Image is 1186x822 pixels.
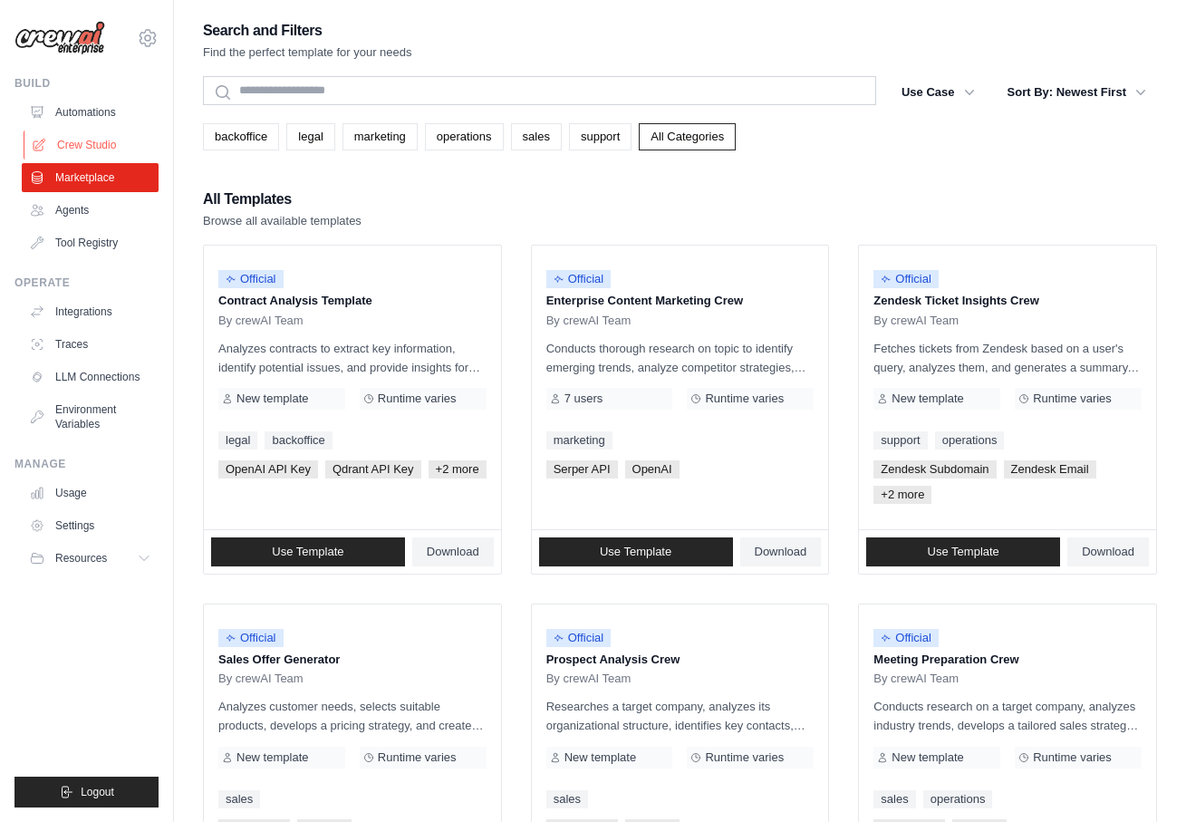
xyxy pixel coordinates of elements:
[236,750,308,765] span: New template
[218,651,487,669] p: Sales Offer Generator
[705,750,784,765] span: Runtime varies
[873,790,915,808] a: sales
[236,392,308,406] span: New template
[81,785,114,799] span: Logout
[378,392,457,406] span: Runtime varies
[546,431,612,450] a: marketing
[14,21,105,55] img: Logo
[218,270,284,288] span: Official
[22,297,159,326] a: Integrations
[539,537,733,566] a: Use Template
[425,123,504,150] a: operations
[218,697,487,735] p: Analyzes customer needs, selects suitable products, develops a pricing strategy, and creates a co...
[546,672,632,686] span: By crewAI Team
[203,123,279,150] a: backoffice
[218,314,304,328] span: By crewAI Team
[873,431,927,450] a: support
[203,18,412,44] h2: Search and Filters
[873,651,1142,669] p: Meeting Preparation Crew
[546,314,632,328] span: By crewAI Team
[873,629,939,647] span: Official
[873,314,959,328] span: By crewAI Team
[22,479,159,508] a: Usage
[569,123,632,150] a: support
[705,392,784,406] span: Runtime varies
[22,395,159,439] a: Environment Variables
[14,457,159,471] div: Manage
[412,537,494,566] a: Download
[873,270,939,288] span: Official
[218,460,318,479] span: OpenAI API Key
[564,392,603,406] span: 7 users
[873,339,1142,377] p: Fetches tickets from Zendesk based on a user's query, analyzes them, and generates a summary. Out...
[546,651,815,669] p: Prospect Analysis Crew
[272,545,343,559] span: Use Template
[203,212,362,230] p: Browse all available templates
[22,511,159,540] a: Settings
[546,629,612,647] span: Official
[546,270,612,288] span: Official
[378,750,457,765] span: Runtime varies
[218,292,487,310] p: Contract Analysis Template
[265,431,332,450] a: backoffice
[22,363,159,392] a: LLM Connections
[218,790,260,808] a: sales
[211,537,405,566] a: Use Template
[286,123,334,150] a: legal
[740,537,822,566] a: Download
[22,196,159,225] a: Agents
[546,460,618,479] span: Serper API
[22,544,159,573] button: Resources
[928,545,999,559] span: Use Template
[546,790,588,808] a: sales
[427,545,479,559] span: Download
[1082,545,1134,559] span: Download
[997,76,1157,109] button: Sort By: Newest First
[218,339,487,377] p: Analyzes contracts to extract key information, identify potential issues, and provide insights fo...
[891,76,986,109] button: Use Case
[218,629,284,647] span: Official
[892,392,963,406] span: New template
[342,123,418,150] a: marketing
[873,460,996,479] span: Zendesk Subdomain
[218,672,304,686] span: By crewAI Team
[22,98,159,127] a: Automations
[1033,750,1112,765] span: Runtime varies
[546,292,815,310] p: Enterprise Content Marketing Crew
[325,460,421,479] span: Qdrant API Key
[203,44,412,62] p: Find the perfect template for your needs
[892,750,963,765] span: New template
[24,131,160,160] a: Crew Studio
[873,697,1142,735] p: Conducts research on a target company, analyzes industry trends, develops a tailored sales strate...
[218,431,257,450] a: legal
[511,123,562,150] a: sales
[866,537,1060,566] a: Use Template
[14,76,159,91] div: Build
[1033,392,1112,406] span: Runtime varies
[22,163,159,192] a: Marketplace
[873,672,959,686] span: By crewAI Team
[203,187,362,212] h2: All Templates
[1067,537,1149,566] a: Download
[546,697,815,735] p: Researches a target company, analyzes its organizational structure, identifies key contacts, and ...
[22,228,159,257] a: Tool Registry
[22,330,159,359] a: Traces
[935,431,1005,450] a: operations
[873,486,931,504] span: +2 more
[14,777,159,807] button: Logout
[923,790,993,808] a: operations
[600,545,671,559] span: Use Template
[1004,460,1096,479] span: Zendesk Email
[14,276,159,290] div: Operate
[639,123,736,150] a: All Categories
[625,460,680,479] span: OpenAI
[564,750,636,765] span: New template
[429,460,487,479] span: +2 more
[873,292,1142,310] p: Zendesk Ticket Insights Crew
[755,545,807,559] span: Download
[546,339,815,377] p: Conducts thorough research on topic to identify emerging trends, analyze competitor strategies, a...
[55,551,107,566] span: Resources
